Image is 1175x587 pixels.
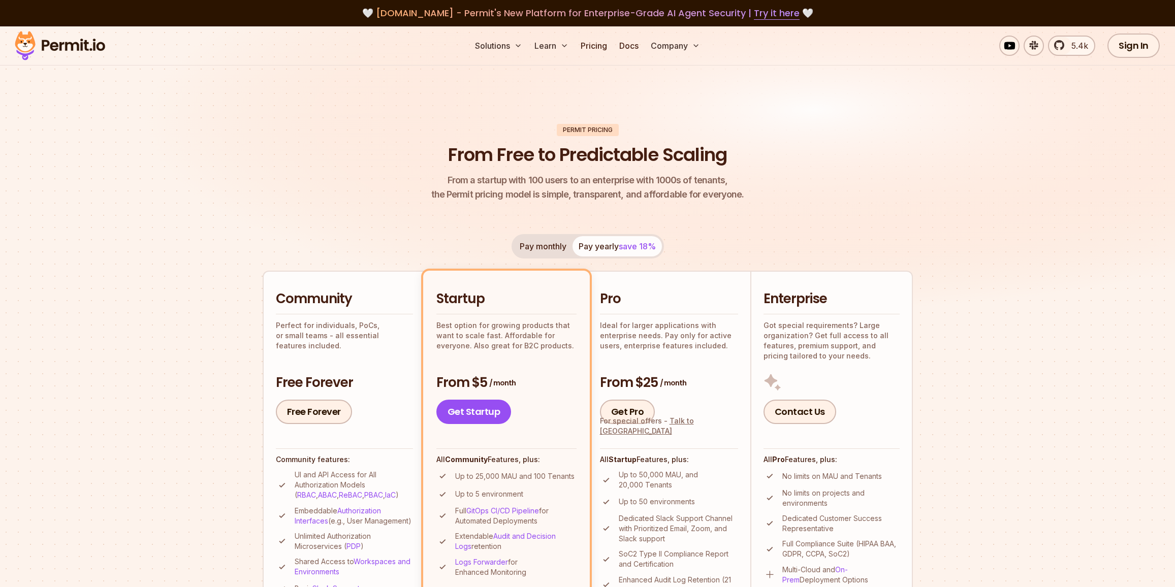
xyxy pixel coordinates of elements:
p: Multi-Cloud and Deployment Options [782,565,900,585]
p: Extendable retention [455,531,577,551]
h3: From $25 [600,374,738,392]
p: Up to 50,000 MAU, and 20,000 Tenants [619,470,738,490]
p: SoC2 Type II Compliance Report and Certification [619,549,738,569]
p: No limits on MAU and Tenants [782,471,882,481]
span: / month [660,378,686,388]
p: Got special requirements? Large organization? Get full access to all features, premium support, a... [764,320,900,361]
h4: Community features: [276,454,413,465]
p: Dedicated Slack Support Channel with Prioritized Email, Zoom, and Slack support [619,513,738,544]
a: PDP [346,542,361,550]
a: Docs [615,36,643,56]
div: 🤍 🤍 [24,6,1151,20]
h2: Enterprise [764,290,900,308]
p: Embeddable (e.g., User Management) [295,506,413,526]
p: Best option for growing products that want to scale fast. Affordable for everyone. Also great for... [436,320,577,351]
a: Try it here [754,7,800,20]
a: Sign In [1107,34,1160,58]
strong: Pro [772,455,785,464]
a: Get Startup [436,400,512,424]
h4: All Features, plus: [600,454,738,465]
a: RBAC [297,491,316,499]
p: Full for Automated Deployments [455,506,577,526]
a: Pricing [577,36,611,56]
button: Solutions [471,36,526,56]
a: On-Prem [782,565,848,584]
div: For special offers - [600,416,738,436]
span: From a startup with 100 users to an enterprise with 1000s of tenants, [431,173,744,187]
span: [DOMAIN_NAME] - Permit's New Platform for Enterprise-Grade AI Agent Security | [376,7,800,19]
span: 5.4k [1065,40,1088,52]
p: Up to 25,000 MAU and 100 Tenants [455,471,575,481]
p: Perfect for individuals, PoCs, or small teams - all essential features included. [276,320,413,351]
p: UI and API Access for All Authorization Models ( , , , , ) [295,470,413,500]
p: No limits on projects and environments [782,488,900,508]
p: for Enhanced Monitoring [455,557,577,577]
a: Free Forever [276,400,352,424]
h2: Pro [600,290,738,308]
a: 5.4k [1048,36,1095,56]
div: Permit Pricing [557,124,619,136]
a: ABAC [318,491,337,499]
a: IaC [385,491,396,499]
button: Company [647,36,704,56]
p: Shared Access to [295,557,413,577]
p: Dedicated Customer Success Representative [782,513,900,534]
p: Unlimited Authorization Microservices ( ) [295,531,413,551]
button: Pay monthly [514,236,573,256]
a: Logs Forwarder [455,558,508,566]
p: Ideal for larger applications with enterprise needs. Pay only for active users, enterprise featur... [600,320,738,351]
strong: Startup [609,455,637,464]
a: Audit and Decision Logs [455,532,556,550]
a: GitOps CI/CD Pipeline [466,506,539,515]
h4: All Features, plus: [764,454,900,465]
img: Permit logo [10,28,110,63]
a: Contact Us [764,400,836,424]
strong: Community [445,455,488,464]
h3: From $5 [436,374,577,392]
p: Full Compliance Suite (HIPAA BAA, GDPR, CCPA, SoC2) [782,539,900,559]
h4: All Features, plus: [436,454,577,465]
a: ReBAC [339,491,362,499]
h3: Free Forever [276,374,413,392]
h2: Startup [436,290,577,308]
p: the Permit pricing model is simple, transparent, and affordable for everyone. [431,173,744,202]
h2: Community [276,290,413,308]
button: Learn [530,36,573,56]
p: Up to 5 environment [455,489,523,499]
p: Up to 50 environments [619,497,695,507]
a: Authorization Interfaces [295,506,381,525]
span: / month [489,378,516,388]
h1: From Free to Predictable Scaling [448,142,727,168]
a: PBAC [364,491,383,499]
a: Get Pro [600,400,655,424]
